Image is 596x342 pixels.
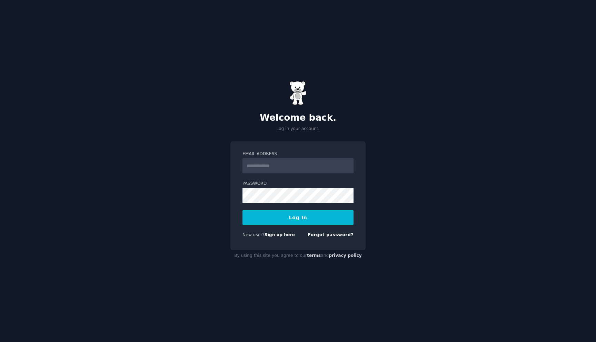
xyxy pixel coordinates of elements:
[242,181,354,187] label: Password
[242,210,354,225] button: Log In
[230,126,366,132] p: Log in your account.
[242,232,265,237] span: New user?
[329,253,362,258] a: privacy policy
[308,232,354,237] a: Forgot password?
[242,151,354,157] label: Email Address
[289,81,307,105] img: Gummy Bear
[307,253,321,258] a: terms
[230,250,366,261] div: By using this site you agree to our and
[230,112,366,123] h2: Welcome back.
[265,232,295,237] a: Sign up here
